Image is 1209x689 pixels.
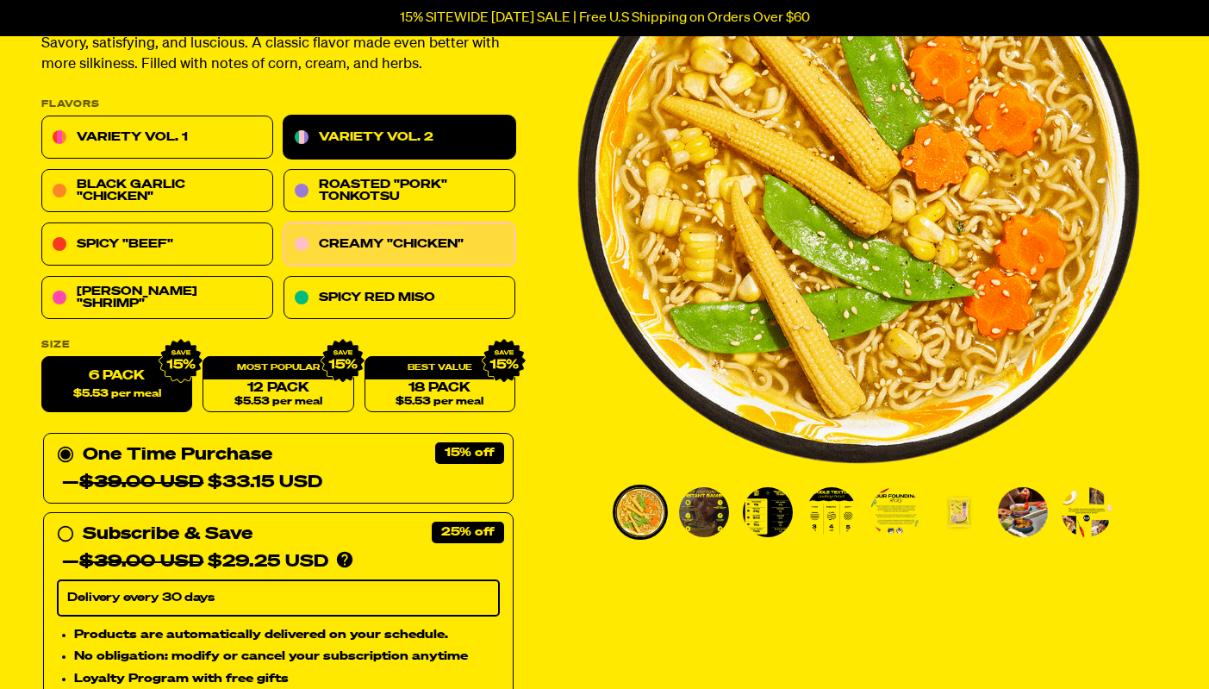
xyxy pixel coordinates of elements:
[1062,487,1112,537] img: Creamy "Chicken" Ramen
[284,170,515,213] a: Roasted "Pork" Tonkotsu
[577,485,1141,540] div: PDP main carousel thumbnails
[679,487,729,537] img: Creamy "Chicken" Ramen
[79,554,203,571] del: $39.00 USD
[482,339,527,384] img: IMG_9632.png
[934,487,984,537] img: Creamy "Chicken" Ramen
[234,397,322,408] span: $5.53 per meal
[41,116,273,160] a: Variety Vol. 1
[73,389,161,400] span: $5.53 per meal
[79,474,203,492] del: $39.00 USD
[676,485,732,540] li: Go to slide 2
[870,487,920,537] img: Creamy "Chicken" Ramen
[400,10,810,26] p: 15% SITEWIDE [DATE] SALE | Free U.S Shipping on Orders Over $60
[83,521,252,548] div: Subscribe & Save
[998,487,1048,537] img: Creamy "Chicken" Ramen
[396,397,483,408] span: $5.53 per meal
[74,625,500,644] li: Products are automatically delivered on your schedule.
[320,339,365,384] img: IMG_9632.png
[995,485,1050,540] li: Go to slide 7
[74,648,500,667] li: No obligation: modify or cancel your subscription anytime
[57,442,500,497] div: One Time Purchase
[41,170,273,213] a: Black Garlic "Chicken"
[868,485,923,540] li: Go to slide 5
[62,469,322,497] div: — $33.15 USD
[203,357,353,413] a: 12 Pack$5.53 per meal
[57,580,500,617] select: Subscribe & Save —$39.00 USD$29.25 USD Products are automatically delivered on your schedule. No ...
[41,100,515,110] p: Flavors
[365,357,515,413] a: 18 Pack$5.53 per meal
[62,548,328,576] div: — $29.25 USD
[615,487,665,537] img: Creamy "Chicken" Ramen
[807,487,857,537] img: Creamy "Chicken" Ramen
[41,341,515,350] label: Size
[284,223,515,266] a: Creamy "Chicken"
[804,485,859,540] li: Go to slide 4
[613,485,668,540] li: Go to slide 1
[41,223,273,266] a: Spicy "Beef"
[159,339,203,384] img: IMG_9632.png
[284,116,515,160] a: Variety Vol. 2
[41,277,273,320] a: [PERSON_NAME] "Shrimp"
[41,357,192,413] label: 6 Pack
[740,485,795,540] li: Go to slide 3
[74,670,500,689] li: Loyalty Program with free gifts
[1059,485,1114,540] li: Go to slide 8
[743,487,793,537] img: Creamy "Chicken" Ramen
[284,277,515,320] a: Spicy Red Miso
[41,34,515,76] p: Savory, satisfying, and luscious. A classic flavor made even better with more silkiness. Filled w...
[9,609,186,680] iframe: Marketing Popup
[932,485,987,540] li: Go to slide 6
